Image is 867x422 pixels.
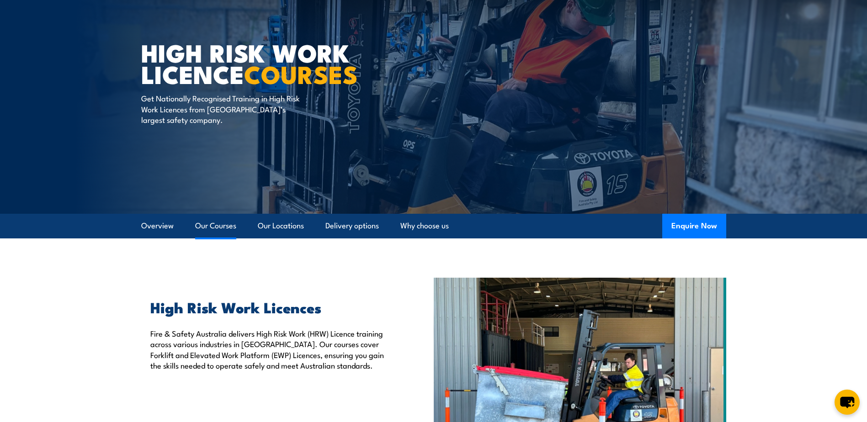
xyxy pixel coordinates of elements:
[325,214,379,238] a: Delivery options
[141,214,174,238] a: Overview
[835,390,860,415] button: chat-button
[141,93,308,125] p: Get Nationally Recognised Training in High Risk Work Licences from [GEOGRAPHIC_DATA]’s largest sa...
[150,301,392,313] h2: High Risk Work Licences
[195,214,236,238] a: Our Courses
[141,42,367,84] h1: High Risk Work Licence
[150,328,392,371] p: Fire & Safety Australia delivers High Risk Work (HRW) Licence training across various industries ...
[258,214,304,238] a: Our Locations
[662,214,726,238] button: Enquire Now
[400,214,449,238] a: Why choose us
[244,54,358,92] strong: COURSES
